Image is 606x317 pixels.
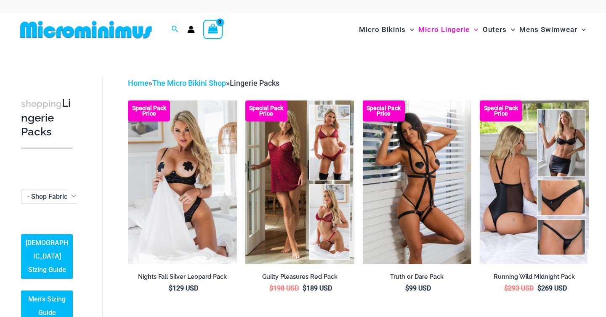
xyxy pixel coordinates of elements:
span: $ [169,284,173,292]
nav: Site Navigation [356,16,589,44]
b: Special Pack Price [128,106,170,116]
span: Outers [483,19,507,40]
span: $ [504,284,508,292]
span: Menu Toggle [406,19,414,40]
span: » » [128,79,279,87]
a: Truth or Dare Pack [363,273,472,284]
b: Special Pack Price [363,106,405,116]
bdi: 198 USD [269,284,299,292]
img: MM SHOP LOGO FLAT [17,20,155,39]
span: Micro Bikinis [359,19,406,40]
a: Account icon link [187,26,195,33]
a: OutersMenu ToggleMenu Toggle [481,17,517,42]
span: shopping [21,98,62,109]
h2: Nights Fall Silver Leopard Pack [128,273,237,281]
a: [DEMOGRAPHIC_DATA] Sizing Guide [21,234,73,279]
span: Menu Toggle [470,19,478,40]
b: Special Pack Price [245,106,287,116]
a: Nights Fall Silver Leopard 1036 Bra 6046 Thong 09v2 Nights Fall Silver Leopard 1036 Bra 6046 Thon... [128,100,237,264]
img: Truth or Dare Black 1905 Bodysuit 611 Micro 07 [363,100,472,264]
span: Menu Toggle [507,19,515,40]
a: View Shopping Cart, empty [203,20,223,39]
a: Running Wild Midnight Pack [480,273,589,284]
h2: Guilty Pleasures Red Pack [245,273,354,281]
bdi: 189 USD [303,284,332,292]
span: $ [303,284,306,292]
span: Menu Toggle [577,19,586,40]
span: $ [405,284,409,292]
a: Mens SwimwearMenu ToggleMenu Toggle [517,17,588,42]
a: Guilty Pleasures Red Pack [245,273,354,284]
span: Micro Lingerie [418,19,470,40]
bdi: 129 USD [169,284,198,292]
img: Guilty Pleasures Red Collection Pack F [245,100,354,264]
span: $ [269,284,273,292]
bdi: 269 USD [537,284,567,292]
img: Nights Fall Silver Leopard 1036 Bra 6046 Thong 09v2 [128,100,237,264]
a: Nights Fall Silver Leopard Pack [128,273,237,284]
a: Home [128,79,149,87]
a: Truth or Dare Black 1905 Bodysuit 611 Micro 07 Truth or Dare Black 1905 Bodysuit 611 Micro 06Trut... [363,100,472,264]
a: All Styles (1) Running Wild Midnight 1052 Top 6512 Bottom 04Running Wild Midnight 1052 Top 6512 B... [480,100,589,264]
span: - Shop Fabric Type [27,193,84,201]
bdi: 293 USD [504,284,534,292]
h3: Lingerie Packs [21,96,73,139]
a: Micro BikinisMenu ToggleMenu Toggle [357,17,416,42]
span: Mens Swimwear [519,19,577,40]
b: Special Pack Price [480,106,522,116]
span: - Shop Fabric Type [21,190,80,203]
img: All Styles (1) [480,100,589,264]
a: The Micro Bikini Shop [152,79,226,87]
span: - Shop Fabric Type [21,190,80,203]
span: Lingerie Packs [230,79,279,87]
bdi: 99 USD [405,284,431,292]
a: Guilty Pleasures Red Collection Pack F Guilty Pleasures Red Collection Pack BGuilty Pleasures Red... [245,100,354,264]
h2: Truth or Dare Pack [363,273,472,281]
span: $ [537,284,541,292]
a: Micro LingerieMenu ToggleMenu Toggle [416,17,480,42]
a: Search icon link [171,24,179,35]
h2: Running Wild Midnight Pack [480,273,589,281]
